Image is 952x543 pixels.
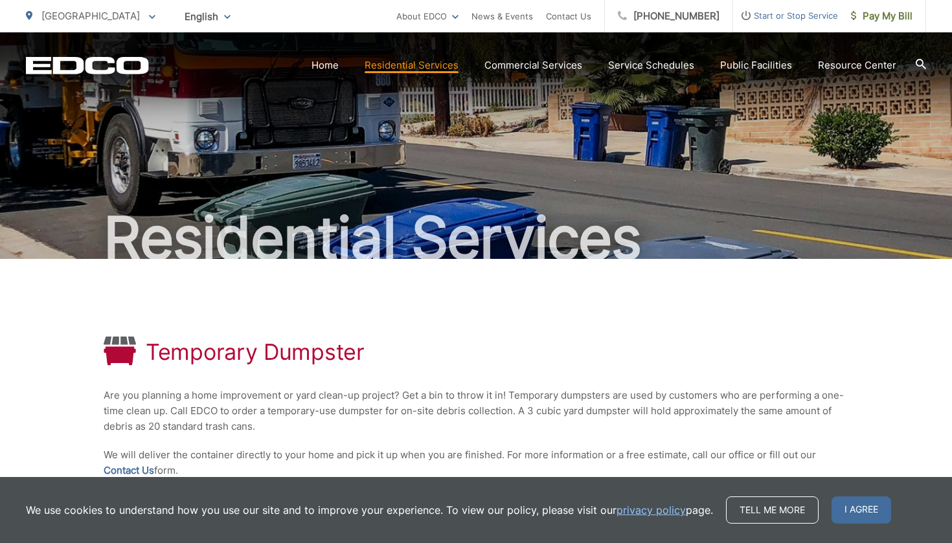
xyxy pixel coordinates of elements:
[26,502,713,518] p: We use cookies to understand how you use our site and to improve your experience. To view our pol...
[41,10,140,22] span: [GEOGRAPHIC_DATA]
[104,463,154,478] a: Contact Us
[546,8,591,24] a: Contact Us
[608,58,694,73] a: Service Schedules
[104,447,848,478] p: We will deliver the container directly to your home and pick it up when you are finished. For mor...
[818,58,896,73] a: Resource Center
[617,502,686,518] a: privacy policy
[365,58,459,73] a: Residential Services
[26,56,149,74] a: EDCD logo. Return to the homepage.
[396,8,459,24] a: About EDCO
[832,496,891,524] span: I agree
[720,58,792,73] a: Public Facilities
[851,8,912,24] span: Pay My Bill
[726,496,819,524] a: Tell me more
[484,58,582,73] a: Commercial Services
[26,206,926,271] h2: Residential Services
[175,5,240,28] span: English
[146,339,365,365] h1: Temporary Dumpster
[471,8,533,24] a: News & Events
[312,58,339,73] a: Home
[104,388,848,434] p: Are you planning a home improvement or yard clean-up project? Get a bin to throw it in! Temporary...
